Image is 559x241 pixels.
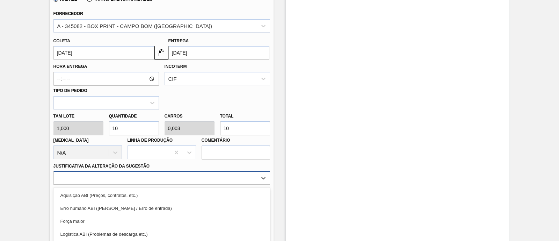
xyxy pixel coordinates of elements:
[57,23,212,29] div: A - 345082 - BOX PRINT - CAMPO BOM ([GEOGRAPHIC_DATA])
[53,138,89,143] label: [MEDICAL_DATA]
[53,228,270,241] div: Logística ABI (Problemas de descarga etc.)
[165,64,187,69] label: Incoterm
[168,76,177,82] div: CIF
[53,202,270,215] div: Erro humano ABI ([PERSON_NAME] / Erro de entrada)
[165,114,183,119] label: Carros
[53,38,70,43] label: Coleta
[53,11,83,16] label: Fornecedor
[168,46,269,60] input: dd/mm/yyyy
[53,46,154,60] input: dd/mm/yyyy
[53,164,150,169] label: Justificativa da Alteração da Sugestão
[53,189,270,202] div: Aquisição ABI (Preços, contratos, etc.)
[154,46,168,60] button: unlocked
[53,62,159,72] label: Hora Entrega
[128,138,173,143] label: Linha de Produção
[109,114,137,119] label: Quantidade
[53,186,270,197] label: Observações
[220,114,234,119] label: Total
[53,111,103,121] label: Tam lote
[157,49,166,57] img: unlocked
[53,215,270,228] div: Força maior
[202,135,270,146] label: Comentário
[168,38,189,43] label: Entrega
[53,88,87,93] label: Tipo de pedido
